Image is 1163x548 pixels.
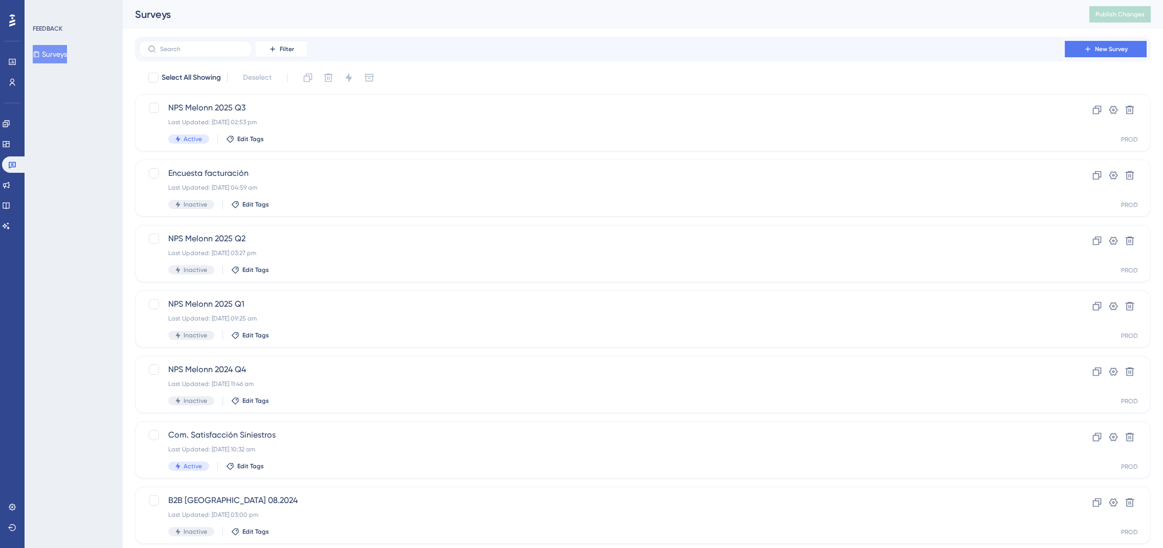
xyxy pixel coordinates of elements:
span: NPS Melonn 2025 Q2 [168,233,1036,245]
button: Surveys [33,45,67,63]
button: Deselect [234,68,281,87]
button: Edit Tags [231,200,269,209]
span: Active [184,462,202,470]
span: NPS Melonn 2025 Q1 [168,298,1036,310]
span: Edit Tags [242,200,269,209]
div: PROD [1121,266,1138,275]
span: Encuesta facturación [168,167,1036,179]
span: Edit Tags [242,266,269,274]
div: PROD [1121,397,1138,405]
button: Edit Tags [231,266,269,274]
span: New Survey [1095,45,1128,53]
button: Edit Tags [226,135,264,143]
span: Edit Tags [242,331,269,339]
button: Edit Tags [231,397,269,405]
button: New Survey [1065,41,1147,57]
div: PROD [1121,463,1138,471]
div: PROD [1121,332,1138,340]
div: Last Updated: [DATE] 11:46 am [168,380,1036,388]
span: Select All Showing [162,72,221,84]
span: Inactive [184,331,207,339]
span: NPS Melonn 2025 Q3 [168,102,1036,114]
span: B2B [GEOGRAPHIC_DATA] 08.2024 [168,494,1036,507]
div: Last Updated: [DATE] 03:00 pm [168,511,1036,519]
span: NPS Melonn 2024 Q4 [168,363,1036,376]
span: Edit Tags [242,397,269,405]
div: PROD [1121,135,1138,144]
div: Last Updated: [DATE] 03:27 pm [168,249,1036,257]
div: Surveys [135,7,1064,21]
button: Edit Tags [231,528,269,536]
button: Edit Tags [226,462,264,470]
button: Filter [256,41,307,57]
span: Com. Satisfacción Siniestros [168,429,1036,441]
span: Inactive [184,397,207,405]
div: FEEDBACK [33,25,62,33]
div: Last Updated: [DATE] 09:25 am [168,314,1036,323]
button: Edit Tags [231,331,269,339]
div: PROD [1121,528,1138,536]
span: Inactive [184,528,207,536]
span: Edit Tags [237,135,264,143]
span: Inactive [184,200,207,209]
span: Deselect [243,72,272,84]
input: Search [160,45,243,53]
span: Edit Tags [237,462,264,470]
div: PROD [1121,201,1138,209]
span: Edit Tags [242,528,269,536]
button: Publish Changes [1089,6,1151,22]
div: Last Updated: [DATE] 04:59 am [168,184,1036,192]
div: Last Updated: [DATE] 02:53 pm [168,118,1036,126]
span: Inactive [184,266,207,274]
span: Filter [280,45,294,53]
div: Last Updated: [DATE] 10:32 am [168,445,1036,453]
span: Active [184,135,202,143]
span: Publish Changes [1095,10,1145,18]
